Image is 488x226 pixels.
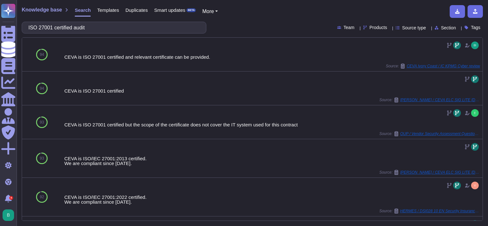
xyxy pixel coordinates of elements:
span: Source: [379,208,480,214]
div: CEVA is ISO/IEC 27001:2022 certified. We are compliant since [DATE]. [64,195,480,204]
span: Source: [386,64,480,69]
span: 93 [40,120,44,124]
span: 94 [40,53,44,56]
span: Smart updates [154,8,186,12]
img: user [471,41,479,49]
div: CEVA is ISO/IEC 27001:2013 certified. We are compliant since [DATE]. [64,156,480,166]
div: CEVA is ISO 27001 certified and relevant certificate can be provided. [64,55,480,59]
img: user [471,182,479,189]
span: CEVA Ivory Coast / IC KPMG Cyber review [407,64,480,68]
span: Source: [379,97,480,102]
button: More [202,8,218,15]
span: HERMES / DSI028 10 EN Security Insurance Plan Matrix v3.1 [400,209,480,213]
span: Duplicates [126,8,148,12]
span: [PERSON_NAME] / CEVA ELC SIG LITE [DATE] [DATE] [400,170,480,174]
span: Tags [471,25,480,30]
div: CEVA is ISO 27001 certified but the scope of the certificate does not cover the IT system used fo... [64,122,480,127]
span: Source: [379,170,480,175]
div: 4 [9,196,13,200]
img: user [3,209,14,221]
span: Products [370,25,387,30]
span: 93 [40,156,44,160]
span: Section [441,26,456,30]
input: Search a question or template... [25,22,200,33]
span: Team [344,25,355,30]
span: 94 [40,87,44,90]
span: 92 [40,195,44,199]
span: Search [75,8,91,12]
div: BETA [187,8,196,12]
span: Source: [379,131,480,136]
span: Templates [97,8,119,12]
span: Knowledge base [22,7,62,12]
span: Source type [402,26,426,30]
span: [PERSON_NAME] / CEVA ELC SIG LITE [DATE] [DATE] [400,98,480,102]
div: CEVA is ISO 27001 certified [64,88,480,93]
span: OUP / Vendor Security Assessment Questions OUP [400,132,480,136]
button: user [1,208,19,222]
span: More [202,9,214,14]
img: user [471,109,479,117]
